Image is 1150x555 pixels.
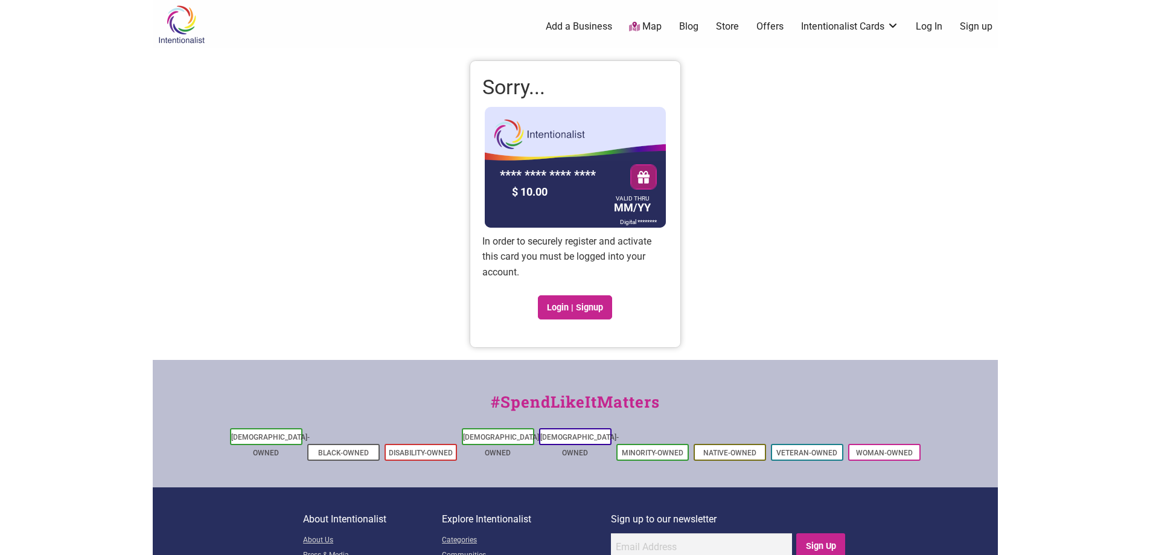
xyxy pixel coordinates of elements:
[611,196,654,217] div: MM/YY
[703,449,756,457] a: Native-Owned
[153,5,210,44] img: Intentionalist
[611,512,847,527] p: Sign up to our newsletter
[629,20,662,34] a: Map
[482,234,668,280] p: In order to securely register and activate this card you must be logged into your account.
[303,512,442,527] p: About Intentionalist
[776,449,837,457] a: Veteran-Owned
[389,449,453,457] a: Disability-Owned
[856,449,913,457] a: Woman-Owned
[801,20,899,33] a: Intentionalist Cards
[538,295,613,319] a: Login | Signup
[463,433,541,457] a: [DEMOGRAPHIC_DATA]-Owned
[916,20,942,33] a: Log In
[622,449,683,457] a: Minority-Owned
[442,533,611,548] a: Categories
[756,20,784,33] a: Offers
[442,512,611,527] p: Explore Intentionalist
[153,390,998,426] div: #SpendLikeItMatters
[318,449,369,457] a: Black-Owned
[482,73,668,102] h1: Sorry...
[716,20,739,33] a: Store
[546,20,612,33] a: Add a Business
[540,433,619,457] a: [DEMOGRAPHIC_DATA]-Owned
[679,20,698,33] a: Blog
[231,433,310,457] a: [DEMOGRAPHIC_DATA]-Owned
[303,533,442,548] a: About Us
[960,20,992,33] a: Sign up
[509,182,612,201] div: $ 10.00
[614,197,651,199] div: VALID THRU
